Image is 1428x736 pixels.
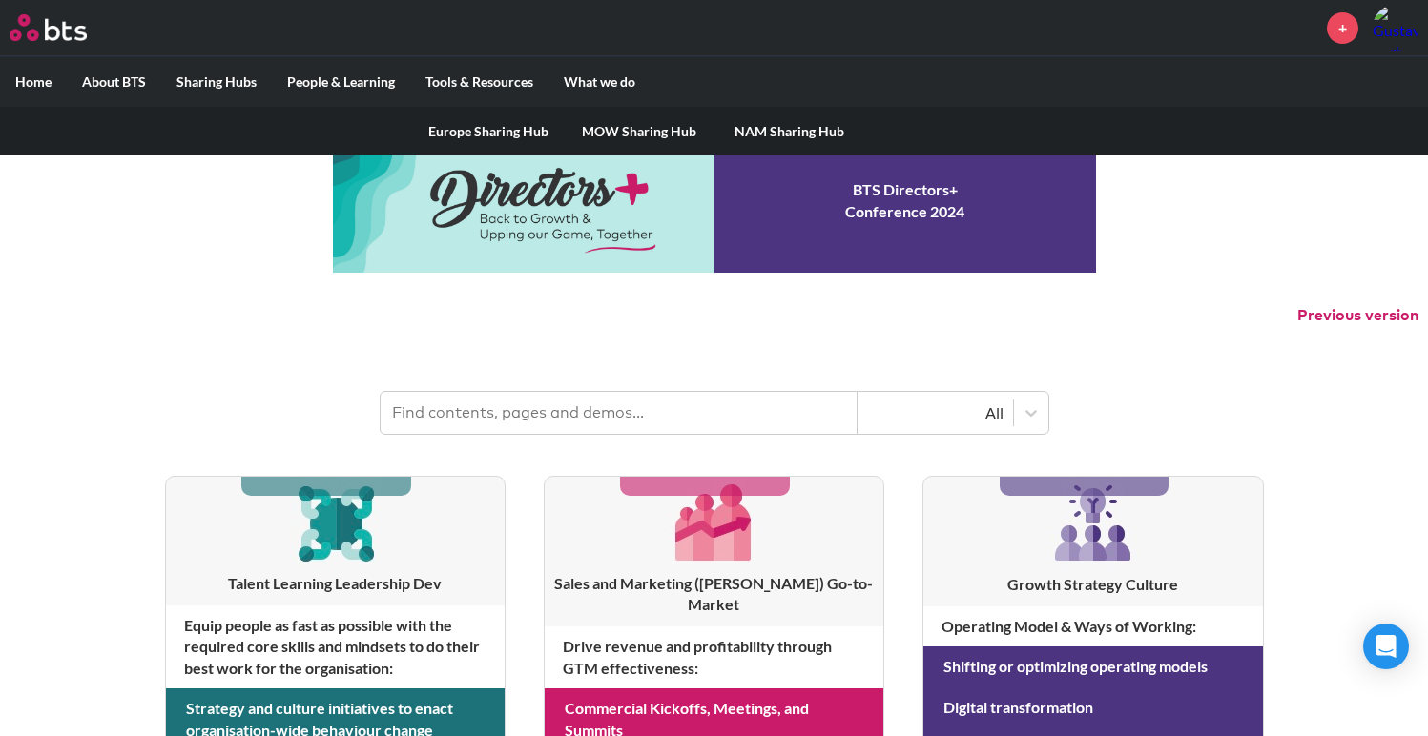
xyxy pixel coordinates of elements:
h3: Sales and Marketing ([PERSON_NAME]) Go-to-Market [545,573,883,616]
label: About BTS [67,57,161,107]
h3: Talent Learning Leadership Dev [166,573,505,594]
a: Conference 2024 [333,130,1096,273]
a: + [1327,12,1358,44]
h4: Equip people as fast as possible with the required core skills and mindsets to do their best work... [166,605,505,688]
img: [object Object] [290,477,381,567]
img: [object Object] [1047,477,1139,568]
h3: Growth Strategy Culture [923,574,1262,595]
label: What we do [548,57,651,107]
img: Gustavo Berbel [1373,5,1418,51]
h4: Operating Model & Ways of Working : [923,606,1262,646]
div: Open Intercom Messenger [1363,624,1409,669]
h4: Drive revenue and profitability through GTM effectiveness : [545,626,883,688]
div: All [867,402,1004,423]
label: Tools & Resources [410,57,548,107]
a: Go home [10,14,122,41]
a: Profile [1373,5,1418,51]
input: Find contents, pages and demos... [381,392,858,434]
img: BTS Logo [10,14,87,41]
img: [object Object] [669,477,759,567]
label: Sharing Hubs [161,57,272,107]
label: People & Learning [272,57,410,107]
button: Previous version [1297,305,1418,326]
